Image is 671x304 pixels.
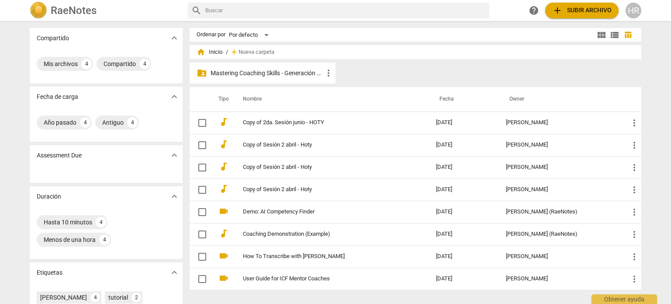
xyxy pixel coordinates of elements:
span: audiotrack [218,161,229,172]
span: more_vert [629,118,640,128]
span: view_module [596,30,607,40]
span: add [552,5,563,16]
span: videocam [218,206,229,217]
p: Compartido [37,34,69,43]
button: HR [626,3,641,18]
span: search [191,5,202,16]
button: Cuadrícula [595,28,608,42]
span: more_vert [323,68,334,78]
a: Obtener ayuda [526,3,542,18]
button: Mostrar más [168,90,181,103]
div: [PERSON_NAME] [506,119,615,126]
span: more_vert [629,140,640,150]
p: Fecha de carga [37,92,78,101]
span: home [197,48,205,56]
span: audiotrack [218,117,229,127]
div: 4 [139,59,150,69]
span: more_vert [629,162,640,173]
span: expand_more [169,91,180,102]
span: videocam [218,251,229,261]
span: expand_more [169,267,180,278]
div: 4 [96,217,106,227]
div: [PERSON_NAME] (RaeNotes) [506,231,615,238]
span: help [529,5,539,16]
th: Owner [499,87,622,112]
div: Ordenar por [197,31,225,38]
span: audiotrack [218,228,229,239]
span: expand_more [169,150,180,161]
a: Demo: AI Competency Finder [243,209,405,215]
td: [DATE] [429,201,499,223]
div: 2 [131,293,141,302]
img: Logo [30,2,47,19]
td: [DATE] [429,245,499,268]
div: 4 [99,234,110,245]
span: audiotrack [218,184,229,194]
div: [PERSON_NAME] [40,293,87,302]
td: [DATE] [429,134,499,156]
p: Mastering Coaching Skills - Generación 31 [211,69,323,78]
td: [DATE] [429,156,499,178]
span: more_vert [629,185,640,195]
div: 4 [90,293,100,302]
div: 4 [81,59,92,69]
th: Tipo [211,87,232,112]
span: expand_more [169,33,180,43]
div: Compartido [104,59,136,68]
div: [PERSON_NAME] [506,253,615,260]
div: 4 [127,117,138,128]
span: view_list [609,30,620,40]
div: Antiguo [102,118,124,127]
button: Mostrar más [168,266,181,279]
span: table_chart [624,31,632,39]
button: Subir [545,3,619,18]
div: Mis archivos [44,59,78,68]
div: 4 [80,117,90,128]
p: Duración [37,192,61,201]
div: [PERSON_NAME] [506,142,615,148]
span: audiotrack [218,139,229,150]
div: Por defecto [229,28,272,42]
a: LogoRaeNotes [30,2,181,19]
div: Obtener ayuda [591,294,657,304]
a: Coaching Demonstration (Example) [243,231,405,238]
td: [DATE] [429,112,499,134]
button: Mostrar más [168,190,181,203]
span: videocam [218,273,229,283]
span: expand_more [169,191,180,202]
h2: RaeNotes [51,4,97,17]
button: Tabla [621,28,634,42]
span: / [226,49,228,56]
div: [PERSON_NAME] [506,164,615,171]
a: Copy of Sesión 2 abril - Hoty [243,142,405,148]
div: tutorial [108,293,128,302]
th: Nombre [232,87,429,112]
span: more_vert [629,229,640,240]
td: [DATE] [429,223,499,245]
td: [DATE] [429,268,499,290]
div: Menos de una hora [44,235,96,244]
span: Inicio [197,48,222,56]
button: Mostrar más [168,31,181,45]
button: Lista [608,28,621,42]
p: Assessment Due [37,151,82,160]
a: Copy of Sesión 2 abril - Hoty [243,186,405,193]
td: [DATE] [429,178,499,201]
span: Subir archivo [552,5,612,16]
a: Copy of Sesión 2 abril - Hoty [243,164,405,171]
div: [PERSON_NAME] [506,276,615,282]
button: Mostrar más [168,149,181,162]
span: folder_shared [197,68,207,78]
div: [PERSON_NAME] [506,186,615,193]
span: more_vert [629,274,640,284]
input: Buscar [205,3,486,17]
span: more_vert [629,207,640,217]
div: Hasta 10 minutos [44,218,92,227]
a: Copy of 2da. Sesión junio - HOTY [243,119,405,126]
div: [PERSON_NAME] (RaeNotes) [506,209,615,215]
p: Etiquetas [37,268,62,277]
span: more_vert [629,252,640,262]
span: Nueva carpeta [239,49,274,56]
a: How To Transcribe with [PERSON_NAME] [243,253,405,260]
